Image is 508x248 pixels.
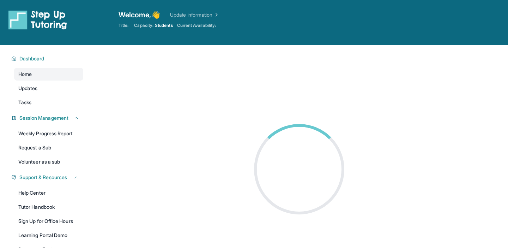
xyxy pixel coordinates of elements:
[19,114,68,122] span: Session Management
[17,55,79,62] button: Dashboard
[17,114,79,122] button: Session Management
[8,10,67,30] img: logo
[177,23,216,28] span: Current Availability:
[14,201,83,213] a: Tutor Handbook
[119,23,128,28] span: Title:
[19,174,67,181] span: Support & Resources
[134,23,153,28] span: Capacity:
[14,155,83,168] a: Volunteer as a sub
[119,10,160,20] span: Welcome, 👋
[19,55,44,62] span: Dashboard
[14,141,83,154] a: Request a Sub
[170,11,219,18] a: Update Information
[17,174,79,181] button: Support & Resources
[14,68,83,81] a: Home
[18,85,38,92] span: Updates
[212,11,219,18] img: Chevron Right
[14,127,83,140] a: Weekly Progress Report
[14,187,83,199] a: Help Center
[14,229,83,242] a: Learning Portal Demo
[155,23,173,28] span: Students
[18,71,32,78] span: Home
[14,215,83,228] a: Sign Up for Office Hours
[18,99,31,106] span: Tasks
[14,96,83,109] a: Tasks
[14,82,83,95] a: Updates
